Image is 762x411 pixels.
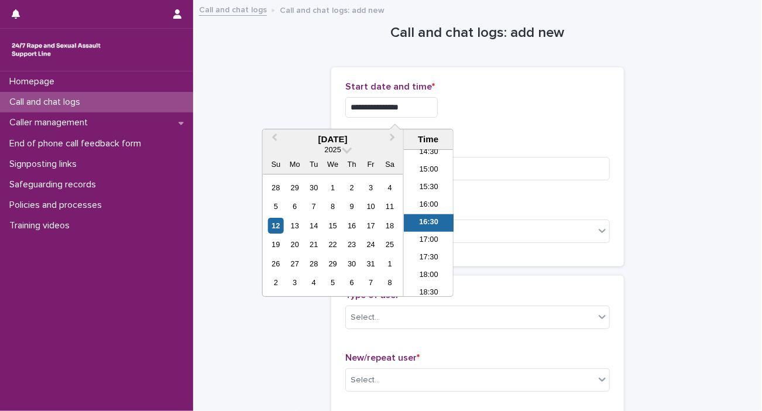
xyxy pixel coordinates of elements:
div: Choose Saturday, October 4th, 2025 [382,180,398,196]
div: Choose Thursday, October 23rd, 2025 [344,237,360,252]
div: Choose Monday, November 3rd, 2025 [287,275,303,290]
p: Safeguarding records [5,179,105,190]
li: 15:30 [404,179,454,197]
div: Choose Tuesday, October 21st, 2025 [306,237,322,252]
div: Choose Wednesday, October 29th, 2025 [325,256,341,272]
div: Choose Thursday, October 30th, 2025 [344,256,360,272]
div: Th [344,156,360,172]
div: Choose Sunday, October 12th, 2025 [268,218,284,234]
div: Choose Friday, October 3rd, 2025 [363,180,379,196]
button: Previous Month [264,131,283,149]
div: Choose Thursday, October 9th, 2025 [344,198,360,214]
li: 14:30 [404,144,454,162]
a: Call and chat logs [199,2,267,16]
li: 15:00 [404,162,454,179]
div: Choose Friday, October 17th, 2025 [363,218,379,234]
div: Mo [287,156,303,172]
div: Choose Tuesday, October 28th, 2025 [306,256,322,272]
div: Choose Sunday, October 26th, 2025 [268,256,284,272]
div: Choose Friday, October 31st, 2025 [363,256,379,272]
li: 18:30 [404,285,454,302]
div: Choose Sunday, September 28th, 2025 [268,180,284,196]
div: Select... [351,311,380,324]
p: Caller management [5,117,97,128]
div: Su [268,156,284,172]
li: 17:30 [404,249,454,267]
div: Fr [363,156,379,172]
p: Homepage [5,76,64,87]
div: Choose Monday, October 6th, 2025 [287,198,303,214]
p: End of phone call feedback form [5,138,150,149]
div: Choose Wednesday, November 5th, 2025 [325,275,341,290]
div: Choose Monday, September 29th, 2025 [287,180,303,196]
div: Select... [351,374,380,386]
div: Choose Friday, November 7th, 2025 [363,275,379,290]
div: Sa [382,156,398,172]
div: Choose Saturday, November 1st, 2025 [382,256,398,272]
div: We [325,156,341,172]
div: Choose Sunday, November 2nd, 2025 [268,275,284,290]
p: Training videos [5,220,79,231]
div: Choose Tuesday, October 7th, 2025 [306,198,322,214]
div: Choose Sunday, October 19th, 2025 [268,237,284,252]
div: Choose Tuesday, October 14th, 2025 [306,218,322,234]
div: Choose Thursday, November 6th, 2025 [344,275,360,290]
div: Choose Friday, October 10th, 2025 [363,198,379,214]
img: rhQMoQhaT3yELyF149Cw [9,38,103,61]
p: Call and chat logs [5,97,90,108]
div: Choose Wednesday, October 15th, 2025 [325,218,341,234]
div: Choose Wednesday, October 8th, 2025 [325,198,341,214]
div: Choose Tuesday, November 4th, 2025 [306,275,322,290]
div: month 2025-10 [266,178,399,292]
li: 16:00 [404,197,454,214]
div: Choose Monday, October 27th, 2025 [287,256,303,272]
div: [DATE] [263,134,403,145]
div: Time [407,134,450,145]
div: Choose Monday, October 20th, 2025 [287,237,303,252]
li: 16:30 [404,214,454,232]
span: Start date and time [345,82,435,91]
div: Choose Friday, October 24th, 2025 [363,237,379,252]
span: Type of user [345,290,402,300]
div: Choose Tuesday, September 30th, 2025 [306,180,322,196]
p: Call and chat logs: add new [280,3,385,16]
li: 18:00 [404,267,454,285]
div: Choose Saturday, October 25th, 2025 [382,237,398,252]
div: Choose Wednesday, October 22nd, 2025 [325,237,341,252]
button: Next Month [385,131,403,149]
span: 2025 [325,145,341,154]
li: 17:00 [404,232,454,249]
div: Choose Monday, October 13th, 2025 [287,218,303,234]
div: Choose Sunday, October 5th, 2025 [268,198,284,214]
div: Choose Thursday, October 16th, 2025 [344,218,360,234]
span: New/repeat user [345,353,420,362]
div: Choose Saturday, October 18th, 2025 [382,218,398,234]
div: Choose Thursday, October 2nd, 2025 [344,180,360,196]
div: Choose Saturday, October 11th, 2025 [382,198,398,214]
div: Choose Saturday, November 8th, 2025 [382,275,398,290]
div: Tu [306,156,322,172]
h1: Call and chat logs: add new [331,25,624,42]
p: Signposting links [5,159,86,170]
div: Choose Wednesday, October 1st, 2025 [325,180,341,196]
p: Policies and processes [5,200,111,211]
